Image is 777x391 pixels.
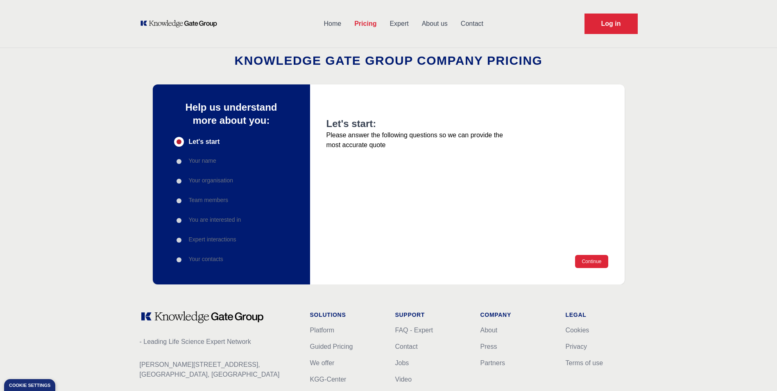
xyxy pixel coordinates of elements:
h1: Support [395,311,467,319]
button: Continue [575,255,608,268]
a: About [480,327,498,334]
a: Home [317,13,348,34]
p: Team members [189,196,228,204]
span: Let's start [189,137,220,147]
h2: Let's start: [326,117,510,130]
a: Contact [395,343,418,350]
a: Partners [480,359,505,366]
p: Help us understand more about you: [174,101,289,127]
p: Your name [189,157,216,165]
p: Please answer the following questions so we can provide the most accurate quote [326,130,510,150]
div: Cookie settings [9,383,50,388]
a: Guided Pricing [310,343,353,350]
a: Request Demo [584,14,638,34]
a: Jobs [395,359,409,366]
a: Video [395,376,412,383]
a: Cookies [566,327,589,334]
a: Contact [454,13,490,34]
a: Pricing [348,13,383,34]
h1: Legal [566,311,638,319]
h1: Company [480,311,553,319]
a: Press [480,343,497,350]
p: Expert interactions [189,235,236,243]
a: Terms of use [566,359,603,366]
p: You are interested in [189,216,241,224]
iframe: Chat Widget [736,352,777,391]
p: Your organisation [189,176,233,184]
a: About us [415,13,454,34]
a: FAQ - Expert [395,327,433,334]
a: Privacy [566,343,587,350]
h1: Solutions [310,311,382,319]
a: KGG-Center [310,376,347,383]
a: KOL Knowledge Platform: Talk to Key External Experts (KEE) [140,20,223,28]
p: - Leading Life Science Expert Network [140,337,297,347]
div: Progress [174,137,289,265]
p: [PERSON_NAME][STREET_ADDRESS], [GEOGRAPHIC_DATA], [GEOGRAPHIC_DATA] [140,360,297,380]
a: Expert [383,13,415,34]
a: Platform [310,327,335,334]
div: Widget de chat [736,352,777,391]
a: We offer [310,359,335,366]
p: Your contacts [189,255,223,263]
